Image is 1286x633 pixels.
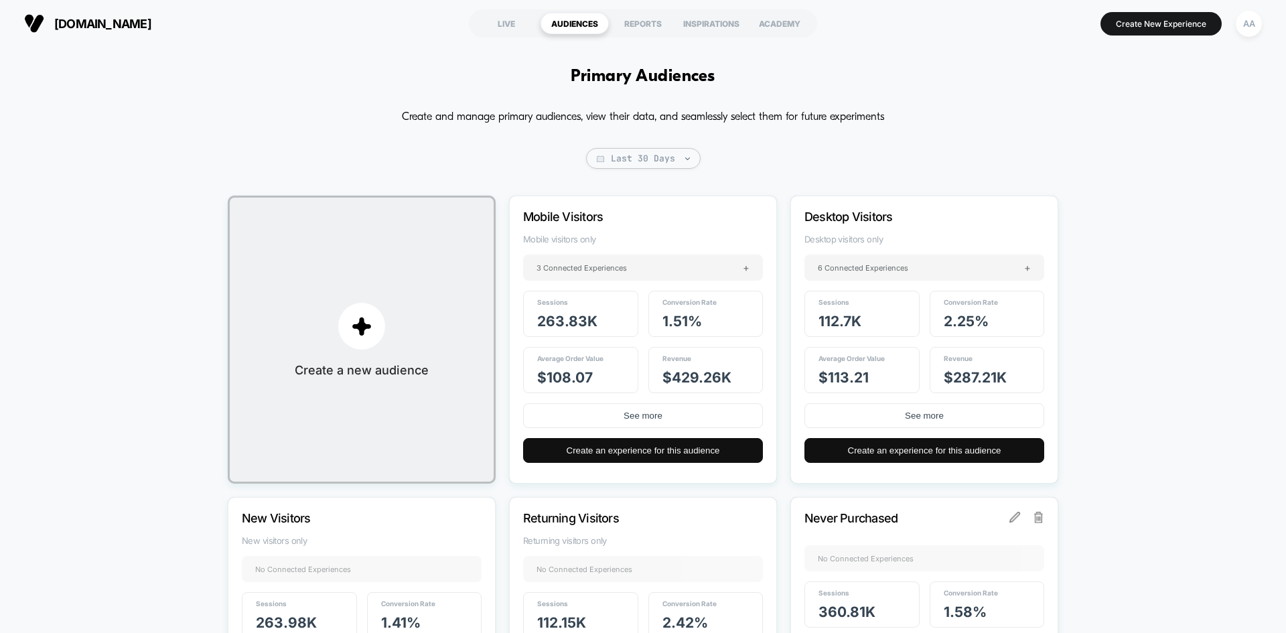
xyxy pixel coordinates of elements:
button: plusCreate a new audience [228,196,496,484]
span: Revenue [662,354,691,362]
img: calendar [597,155,604,162]
span: Conversion Rate [662,298,717,306]
div: REPORTS [609,13,677,34]
img: edit [1009,512,1020,522]
span: Returning visitors only [523,535,763,546]
span: + [743,261,749,274]
div: AUDIENCES [541,13,609,34]
button: See more [804,403,1044,428]
span: Revenue [944,354,973,362]
span: $ 108.07 [537,369,593,386]
span: 112.7k [818,313,861,330]
img: Visually logo [24,13,44,33]
span: Mobile visitors only [523,234,763,244]
span: Create a new audience [295,363,429,377]
button: Create an experience for this audience [804,438,1044,463]
span: Conversion Rate [944,589,998,597]
span: 3 Connected Experiences [537,263,627,273]
span: Average Order Value [818,354,885,362]
span: [DOMAIN_NAME] [54,17,151,31]
img: plus [352,316,372,336]
span: 1.58 % [944,604,987,620]
span: Sessions [537,298,568,306]
span: 2.42 % [662,614,708,631]
div: AA [1236,11,1262,37]
div: INSPIRATIONS [677,13,745,34]
span: + [1024,261,1031,274]
span: New visitors only [242,535,482,546]
span: Last 30 Days [586,148,701,169]
p: Never Purchased [804,511,1008,525]
span: $ 113.21 [818,369,869,386]
span: 263.83k [537,313,597,330]
span: 1.51 % [662,313,702,330]
p: New Visitors [242,511,445,525]
div: LIVE [472,13,541,34]
span: Sessions [818,589,849,597]
span: 2.25 % [944,313,989,330]
span: Conversion Rate [381,600,435,608]
span: Sessions [537,600,568,608]
button: AA [1232,10,1266,38]
button: [DOMAIN_NAME] [20,13,155,34]
span: 6 Connected Experiences [818,263,908,273]
div: ACADEMY [745,13,814,34]
img: end [685,157,690,160]
p: Create and manage primary audiences, view their data, and seamlessly select them for future exper... [402,107,884,128]
span: $ 287.21k [944,369,1007,386]
span: 1.41 % [381,614,421,631]
span: Average Order Value [537,354,603,362]
button: Create New Experience [1100,12,1222,36]
span: Sessions [818,298,849,306]
h1: Primary Audiences [571,67,715,86]
span: 112.15k [537,614,586,631]
span: 360.81k [818,604,875,620]
span: $ 429.26k [662,369,731,386]
span: 263.98k [256,614,317,631]
p: Desktop Visitors [804,210,1008,224]
span: Desktop visitors only [804,234,1044,244]
img: delete [1034,512,1044,522]
p: Mobile Visitors [523,210,727,224]
button: Create an experience for this audience [523,438,763,463]
button: See more [523,403,763,428]
span: Conversion Rate [944,298,998,306]
span: Conversion Rate [662,600,717,608]
span: Sessions [256,600,287,608]
p: Returning Visitors [523,511,727,525]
